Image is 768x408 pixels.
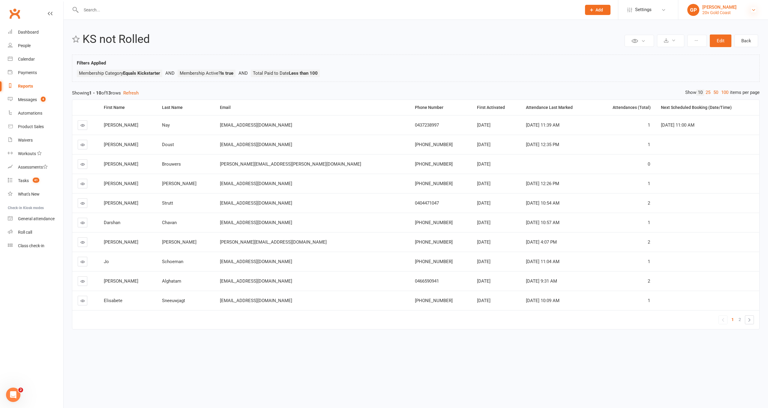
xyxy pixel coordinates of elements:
[106,90,111,96] strong: 13
[477,298,490,303] span: [DATE]
[661,105,754,110] div: Next Scheduled Booking (Date/Time)
[599,105,651,110] div: Attendances (Total)
[162,259,183,264] span: Schoeman
[33,178,39,183] span: 41
[8,106,63,120] a: Automations
[104,142,138,147] span: [PERSON_NAME]
[18,216,55,221] div: General attendance
[648,122,650,128] span: 1
[8,174,63,187] a: Tasks 41
[648,298,650,303] span: 1
[687,4,699,16] div: GP
[477,239,490,245] span: [DATE]
[648,239,650,245] span: 2
[704,89,712,96] a: 25
[477,105,516,110] div: First Activated
[415,220,453,225] span: [PHONE_NUMBER]
[104,239,138,245] span: [PERSON_NAME]
[477,181,490,186] span: [DATE]
[745,316,754,324] a: »
[696,89,704,96] a: 10
[477,122,490,128] span: [DATE]
[477,142,490,147] span: [DATE]
[18,111,42,115] div: Automations
[180,70,233,76] span: Membership Active?
[18,165,48,169] div: Assessments
[18,43,31,48] div: People
[162,278,181,284] span: Alghatam
[415,142,453,147] span: [PHONE_NUMBER]
[526,239,557,245] span: [DATE] 4:07 PM
[220,70,233,76] strong: Is true
[720,89,730,96] a: 100
[477,200,490,206] span: [DATE]
[18,57,35,61] div: Calendar
[477,161,490,167] span: [DATE]
[8,212,63,226] a: General attendance kiosk mode
[104,278,138,284] span: [PERSON_NAME]
[220,220,292,225] span: [EMAIL_ADDRESS][DOMAIN_NAME]
[415,122,439,128] span: 0437238997
[648,220,650,225] span: 1
[415,239,453,245] span: [PHONE_NUMBER]
[289,70,318,76] strong: Less than 100
[8,79,63,93] a: Reports
[648,181,650,186] span: 1
[72,89,760,97] div: Showing of rows
[415,161,453,167] span: [PHONE_NUMBER]
[526,181,559,186] span: [DATE] 12:26 PM
[220,122,292,128] span: [EMAIL_ADDRESS][DOMAIN_NAME]
[162,122,170,128] span: Nay
[220,298,292,303] span: [EMAIL_ADDRESS][DOMAIN_NAME]
[104,161,138,167] span: [PERSON_NAME]
[8,147,63,160] a: Workouts
[661,122,694,128] span: [DATE] 11:00 AM
[18,124,44,129] div: Product Sales
[731,315,734,324] span: 1
[18,151,36,156] div: Workouts
[526,142,559,147] span: [DATE] 12:35 PM
[8,66,63,79] a: Payments
[41,97,46,102] span: 4
[734,34,758,47] a: Back
[104,298,122,303] span: Elisabete
[104,181,138,186] span: [PERSON_NAME]
[415,200,439,206] span: 0404471047
[415,181,453,186] span: [PHONE_NUMBER]
[8,52,63,66] a: Calendar
[585,5,610,15] button: Add
[162,161,181,167] span: Brouwers
[79,6,577,14] input: Search...
[8,160,63,174] a: Assessments
[526,298,559,303] span: [DATE] 10:09 AM
[415,278,439,284] span: 0466590941
[526,220,559,225] span: [DATE] 10:57 AM
[712,89,720,96] a: 50
[710,34,731,47] button: Edit
[8,39,63,52] a: People
[526,122,559,128] span: [DATE] 11:39 AM
[162,239,196,245] span: [PERSON_NAME]
[123,70,160,76] strong: Equals Kickstarter
[18,243,44,248] div: Class check-in
[162,105,210,110] div: Last Name
[123,89,139,97] button: Refresh
[89,90,101,96] strong: 1 - 10
[648,259,650,264] span: 1
[162,220,177,225] span: Chavan
[162,298,185,303] span: Sneeuwjagt
[82,33,623,46] h2: KS not Rolled
[18,97,37,102] div: Messages
[162,200,173,206] span: Strutt
[18,70,37,75] div: Payments
[477,220,490,225] span: [DATE]
[648,142,650,147] span: 1
[220,259,292,264] span: [EMAIL_ADDRESS][DOMAIN_NAME]
[526,259,559,264] span: [DATE] 11:04 AM
[736,315,743,324] a: 2
[477,278,490,284] span: [DATE]
[104,105,152,110] div: First Name
[220,161,361,167] span: [PERSON_NAME][EMAIL_ADDRESS][PERSON_NAME][DOMAIN_NAME]
[729,315,736,324] a: 1
[477,259,490,264] span: [DATE]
